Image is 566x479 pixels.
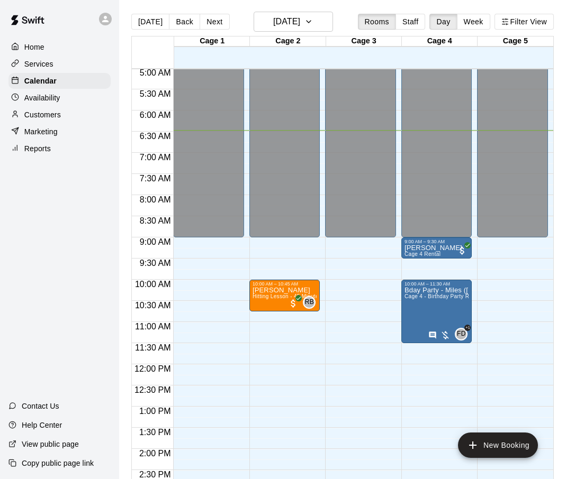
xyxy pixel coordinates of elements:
span: All customers have paid [457,245,468,256]
span: 5:00 AM [137,68,174,77]
a: Calendar [8,73,111,89]
div: 10:00 AM – 10:45 AM [253,281,317,287]
p: Availability [24,93,60,103]
span: 2:00 PM [137,449,174,458]
span: Cage 4 - Birthday Party Rental [405,293,482,299]
span: 10:30 AM [132,301,174,310]
span: 1:00 PM [137,407,174,416]
span: 1:30 PM [137,428,174,437]
div: 9:00 AM – 9:30 AM [405,239,469,244]
a: Availability [8,90,111,106]
span: 11:30 AM [132,343,174,352]
button: Back [169,14,200,30]
a: Reports [8,141,111,156]
span: Front Desk & 1 other [459,328,468,340]
span: 8:00 AM [137,195,174,204]
p: Services [24,59,53,69]
span: Cage 4 Rental [405,251,441,257]
span: 11:00 AM [132,322,174,331]
button: Day [429,14,457,30]
span: All customers have paid [288,298,299,309]
button: Rooms [358,14,396,30]
span: +1 [464,325,471,331]
div: Cage 3 [326,36,402,47]
button: Filter View [495,14,554,30]
span: Hitting Lesson - 45 Minutes [253,293,321,299]
span: 7:00 AM [137,153,174,162]
div: 10:00 AM – 10:45 AM: Benjamin Southwick [249,280,320,311]
button: [DATE] [131,14,169,30]
button: Staff [396,14,426,30]
span: 5:30 AM [137,89,174,98]
svg: Has notes [428,331,437,339]
a: Services [8,56,111,72]
a: Customers [8,107,111,123]
p: Help Center [22,420,62,430]
a: Marketing [8,124,111,140]
p: Customers [24,109,61,120]
button: add [458,432,538,458]
span: Rafael Betances [307,296,316,309]
p: Marketing [24,126,58,137]
div: Cage 2 [250,36,326,47]
p: View public page [22,439,79,449]
button: Week [457,14,490,30]
span: 6:30 AM [137,132,174,141]
p: Reports [24,143,51,154]
p: Contact Us [22,401,59,411]
p: Copy public page link [22,458,94,468]
div: 10:00 AM – 11:30 AM: Bday Party - Miles (9yo) [401,280,472,343]
span: 12:00 PM [132,364,173,373]
span: 12:30 PM [132,385,173,394]
div: 10:00 AM – 11:30 AM [405,281,469,287]
span: 9:30 AM [137,259,174,268]
span: 2:30 PM [137,470,174,479]
button: Next [200,14,229,30]
p: Calendar [24,76,57,86]
span: 7:30 AM [137,174,174,183]
h6: [DATE] [273,14,300,29]
div: Front Desk [455,328,468,340]
div: 9:00 AM – 9:30 AM: Trevor Jepma [401,237,472,259]
span: 8:30 AM [137,216,174,225]
div: Rafael Betances [303,296,316,309]
div: Cage 4 [402,36,478,47]
div: Cage 5 [478,36,553,47]
span: RB [305,297,314,308]
button: [DATE] [254,12,333,32]
p: Home [24,42,44,52]
a: Home [8,39,111,55]
span: FD [457,329,466,339]
span: 10:00 AM [132,280,174,289]
div: Cage 1 [174,36,250,47]
span: 9:00 AM [137,237,174,246]
span: 6:00 AM [137,110,174,119]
